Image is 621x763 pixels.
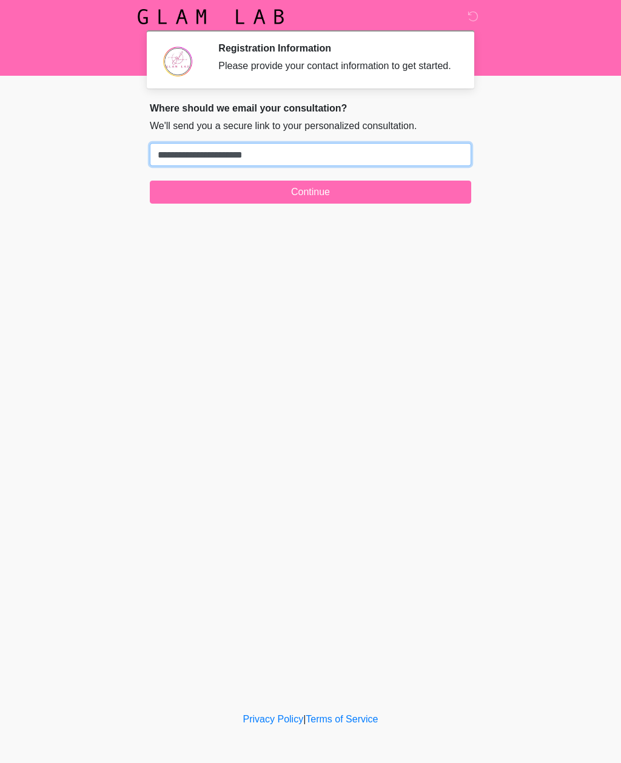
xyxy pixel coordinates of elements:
[243,714,304,724] a: Privacy Policy
[150,181,471,204] button: Continue
[159,42,195,79] img: Agent Avatar
[138,9,284,24] img: Glam Lab Logo
[150,119,471,133] p: We'll send you a secure link to your personalized consultation.
[218,59,453,73] div: Please provide your contact information to get started.
[303,714,306,724] a: |
[218,42,453,54] h2: Registration Information
[150,102,471,114] h2: Where should we email your consultation?
[306,714,378,724] a: Terms of Service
